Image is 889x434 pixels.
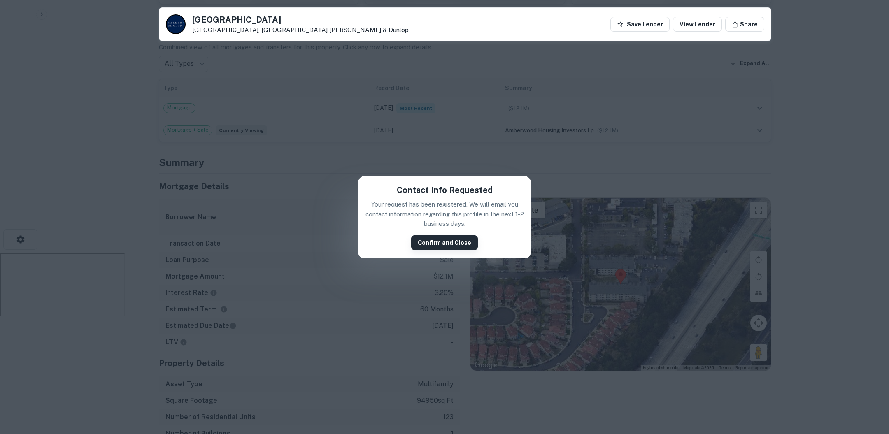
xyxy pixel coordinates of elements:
button: Save Lender [610,17,670,32]
a: [PERSON_NAME] & Dunlop [329,26,409,33]
h5: Contact Info Requested [397,184,493,196]
h5: [GEOGRAPHIC_DATA] [192,16,409,24]
button: Confirm and Close [411,235,478,250]
a: View Lender [673,17,722,32]
iframe: Chat Widget [848,368,889,408]
button: Share [725,17,764,32]
p: [GEOGRAPHIC_DATA], [GEOGRAPHIC_DATA] [192,26,409,34]
p: Your request has been registered. We will email you contact information regarding this profile in... [365,200,524,229]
